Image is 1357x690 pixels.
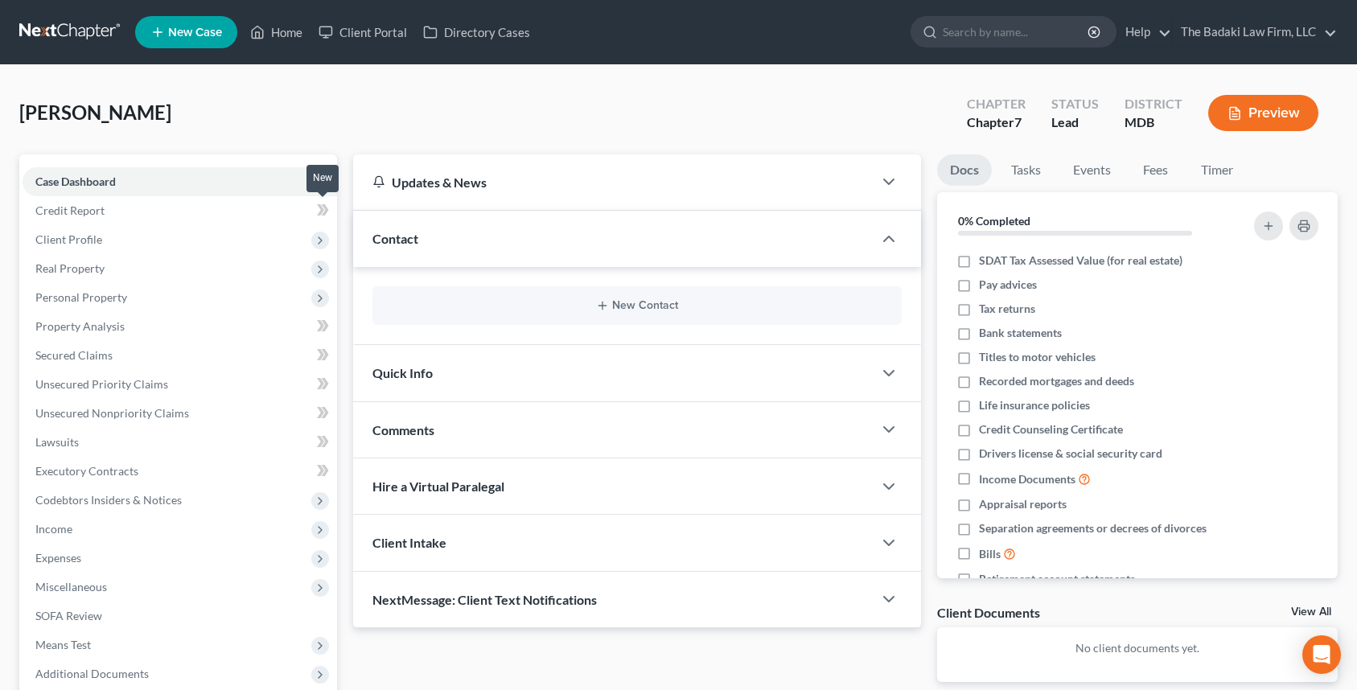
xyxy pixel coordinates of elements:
[168,27,222,39] span: New Case
[35,319,125,333] span: Property Analysis
[1291,606,1331,618] a: View All
[979,277,1037,293] span: Pay advices
[310,18,415,47] a: Client Portal
[372,592,597,607] span: NextMessage: Client Text Notifications
[23,312,337,341] a: Property Analysis
[415,18,538,47] a: Directory Cases
[950,640,1325,656] p: No client documents yet.
[35,203,105,217] span: Credit Report
[35,232,102,246] span: Client Profile
[23,341,337,370] a: Secured Claims
[979,520,1207,536] span: Separation agreements or decrees of divorces
[35,580,107,593] span: Miscellaneous
[1051,113,1099,132] div: Lead
[372,535,446,550] span: Client Intake
[372,365,433,380] span: Quick Info
[937,604,1040,621] div: Client Documents
[372,174,853,191] div: Updates & News
[35,522,72,536] span: Income
[35,435,79,449] span: Lawsuits
[35,493,182,507] span: Codebtors Insiders & Notices
[35,175,116,188] span: Case Dashboard
[1117,18,1171,47] a: Help
[1060,154,1124,186] a: Events
[979,446,1162,462] span: Drivers license & social security card
[35,348,113,362] span: Secured Claims
[979,349,1096,365] span: Titles to motor vehicles
[979,253,1182,269] span: SDAT Tax Assessed Value (for real estate)
[979,325,1062,341] span: Bank statements
[35,609,102,622] span: SOFA Review
[979,373,1134,389] span: Recorded mortgages and deeds
[23,399,337,428] a: Unsecured Nonpriority Claims
[1130,154,1182,186] a: Fees
[967,95,1026,113] div: Chapter
[35,464,138,478] span: Executory Contracts
[35,406,189,420] span: Unsecured Nonpriority Claims
[1188,154,1246,186] a: Timer
[937,154,992,186] a: Docs
[19,101,171,124] span: [PERSON_NAME]
[979,546,1001,562] span: Bills
[979,397,1090,413] span: Life insurance policies
[385,299,889,312] button: New Contact
[23,196,337,225] a: Credit Report
[35,667,149,680] span: Additional Documents
[35,638,91,651] span: Means Test
[943,17,1090,47] input: Search by name...
[23,602,337,630] a: SOFA Review
[1014,114,1022,129] span: 7
[23,167,337,196] a: Case Dashboard
[979,421,1123,437] span: Credit Counseling Certificate
[1208,95,1318,131] button: Preview
[372,422,434,437] span: Comments
[306,165,339,191] div: New
[979,301,1035,317] span: Tax returns
[35,377,168,391] span: Unsecured Priority Claims
[967,113,1026,132] div: Chapter
[998,154,1054,186] a: Tasks
[1125,113,1182,132] div: MDB
[242,18,310,47] a: Home
[979,571,1135,587] span: Retirement account statements
[35,551,81,565] span: Expenses
[1125,95,1182,113] div: District
[23,428,337,457] a: Lawsuits
[23,457,337,486] a: Executory Contracts
[372,231,418,246] span: Contact
[958,214,1030,228] strong: 0% Completed
[979,496,1067,512] span: Appraisal reports
[1302,635,1341,674] div: Open Intercom Messenger
[35,261,105,275] span: Real Property
[23,370,337,399] a: Unsecured Priority Claims
[372,478,504,494] span: Hire a Virtual Paralegal
[979,471,1075,487] span: Income Documents
[1051,95,1099,113] div: Status
[1173,18,1337,47] a: The Badaki Law Firm, LLC
[35,290,127,304] span: Personal Property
